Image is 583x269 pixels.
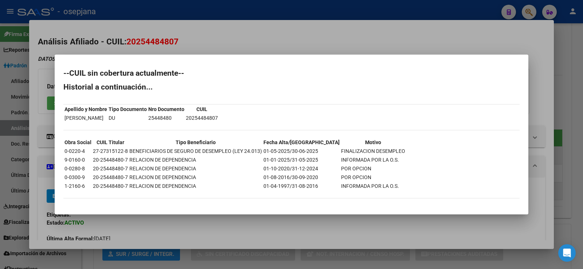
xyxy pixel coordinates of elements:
[129,182,262,190] td: RELACION DE DEPENDENCIA
[558,244,576,262] div: Open Intercom Messenger
[341,165,406,173] td: POR OPCION
[63,70,520,77] h2: --CUIL sin cobertura actualmente--
[129,147,262,155] td: BENEFICIARIOS DE SEGURO DE DESEMPLEO (LEY 24.013)
[64,114,107,122] td: [PERSON_NAME]
[64,156,92,164] td: 9-0160-0
[148,105,185,113] th: Nro Documento
[108,105,147,113] th: Tipo Documento
[93,147,128,155] td: 27-27315122-8
[263,147,340,155] td: 01-05-2025/30-06-2025
[63,83,520,91] h2: Historial a continuación...
[129,156,262,164] td: RELACION DE DEPENDENCIA
[64,138,92,146] th: Obra Social
[64,165,92,173] td: 0-0280-8
[341,182,406,190] td: INFORMADA POR LA O.S.
[93,165,128,173] td: 20-25448480-7
[341,147,406,155] td: FINALIZACION DESEMPLEO
[129,138,262,146] th: Tipo Beneficiario
[64,105,107,113] th: Apellido y Nombre
[148,114,185,122] td: 25448480
[129,173,262,181] td: RELACION DE DEPENDENCIA
[93,173,128,181] td: 20-25448480-7
[263,156,340,164] td: 01-01-2025/31-05-2025
[263,165,340,173] td: 01-10-2020/31-12-2024
[263,138,340,146] th: Fecha Alta/[GEOGRAPHIC_DATA]
[93,156,128,164] td: 20-25448480-7
[93,138,128,146] th: CUIL Titular
[64,173,92,181] td: 0-0300-9
[341,173,406,181] td: POR OPCION
[64,182,92,190] td: 1-2160-6
[263,173,340,181] td: 01-08-2016/30-09-2020
[185,105,218,113] th: CUIL
[341,156,406,164] td: INFORMADA POR LA O.S.
[341,138,406,146] th: Motivo
[108,114,147,122] td: DU
[93,182,128,190] td: 20-25448480-7
[129,165,262,173] td: RELACION DE DEPENDENCIA
[64,147,92,155] td: 0-0220-4
[185,114,218,122] td: 20254484807
[263,182,340,190] td: 01-04-1997/31-08-2016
